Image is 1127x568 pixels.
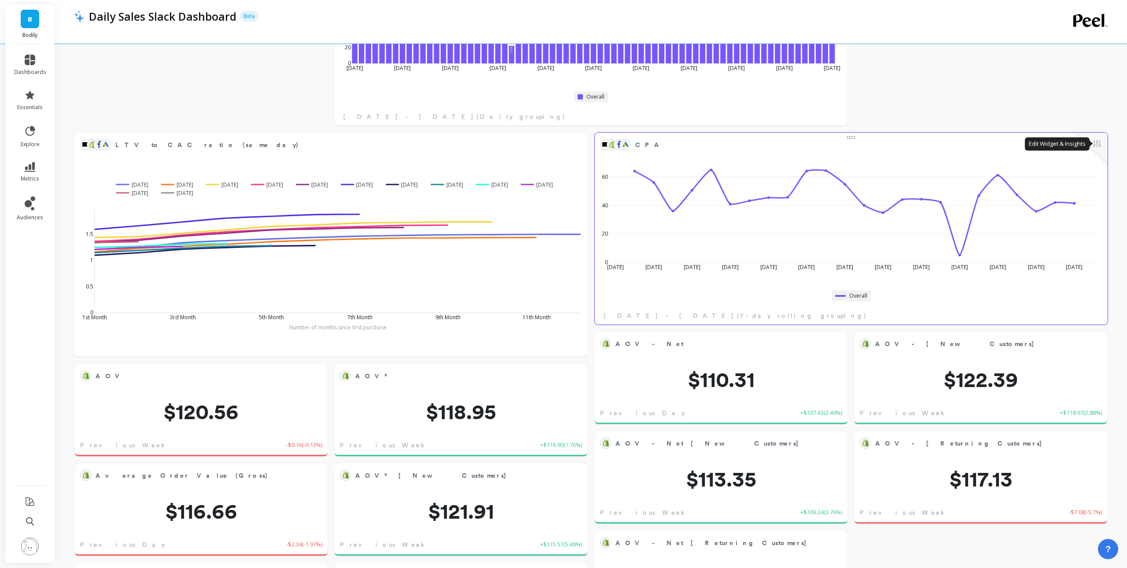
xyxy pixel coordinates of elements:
[340,540,427,549] span: Previous Week
[335,501,587,522] span: $121.91
[17,104,43,111] span: essentials
[800,508,842,517] span: +$109.24 ( 3.76% )
[615,339,683,349] span: AOV - Net
[28,14,32,24] span: B
[477,112,566,121] span: (Daily grouping)
[600,508,688,517] span: Previous Week
[286,540,322,549] span: -$2.34 ( -1.97% )
[335,401,587,422] span: $118.95
[286,441,322,450] span: -$0.16 ( -0.13% )
[96,370,294,382] span: AOV
[1098,539,1118,559] button: ?
[240,11,258,22] p: Beta
[600,409,685,417] span: Previous Day
[595,369,847,390] span: $110.31
[115,139,554,151] span: LTV to CAC ratio (same day)
[17,214,43,221] span: audiences
[875,439,1042,448] span: AOV - [Returning Customers]
[586,93,604,100] span: Overall
[80,441,168,450] span: Previous Week
[355,469,554,482] span: AOV* [New Customers]
[355,471,507,480] span: AOV* [New Customers]
[80,540,165,549] span: Previous Day
[21,141,40,148] span: explore
[540,441,582,450] span: +$116.90 ( 1.76% )
[615,439,799,448] span: AOV - Net [New Customers]
[860,508,947,517] span: Previous Week
[595,468,847,490] span: $113.35
[14,32,46,39] p: Bodily
[615,537,814,549] span: AOV - Net [Returning Customers]
[21,175,39,182] span: metrics
[615,538,807,548] span: AOV - Net [Returning Customers]
[340,441,427,450] span: Previous Week
[354,35,364,59] img: magic search icon
[343,112,474,121] span: [DATE] - [DATE]
[615,338,814,350] span: AOV - Net
[1069,508,1102,517] span: -$7.08 ( -5.7% )
[21,538,39,555] img: profile picture
[875,339,1035,349] span: AOV - [New Customers]
[540,540,582,549] span: +$115.57 ( 5.49% )
[75,401,328,422] span: $120.56
[875,437,1074,450] span: AOV - [Returning Customers]
[1105,543,1111,555] span: ?
[96,471,269,480] span: Average Order Value (Gross)
[615,437,814,450] span: AOV - Net [New Customers]
[800,409,842,417] span: +$107.63 ( 2.49% )
[635,139,1074,151] span: CPA
[737,311,867,320] span: (7-day rolling grouping)
[1060,409,1102,417] span: +$118.97 ( 2.88% )
[875,338,1074,350] span: AOV - [New Customers]
[96,372,125,381] span: AOV
[854,468,1107,490] span: $117.13
[74,10,85,22] img: header icon
[604,311,734,320] span: [DATE] - [DATE]
[849,292,867,299] span: Overall
[14,69,46,76] span: dashboards
[860,409,947,417] span: Previous Week
[635,140,664,150] span: CPA
[115,140,299,150] span: LTV to CAC ratio (same day)
[75,501,328,522] span: $116.66
[89,9,236,24] p: Daily Sales Slack Dashboard
[96,469,294,482] span: Average Order Value (Gross)
[854,369,1107,390] span: $122.39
